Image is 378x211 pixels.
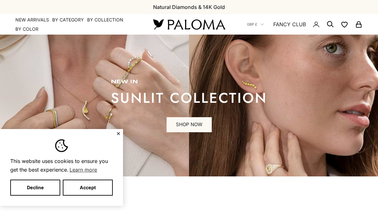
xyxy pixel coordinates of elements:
a: NEW ARRIVALS [15,17,49,23]
summary: By Collection [87,17,123,23]
summary: By Category [52,17,84,23]
p: sunlit collection [111,92,267,104]
button: Close [116,132,120,135]
summary: By Color [15,26,38,32]
button: Accept [63,180,113,196]
span: This website uses cookies to ensure you get the best experience. [10,157,113,174]
button: Decline [10,180,60,196]
button: GBP £ [247,21,264,27]
nav: Secondary navigation [247,14,363,35]
nav: Primary navigation [15,17,138,32]
a: Learn more [69,165,98,174]
a: SHOP NOW [167,117,212,133]
p: new in [111,79,267,85]
span: GBP £ [247,21,257,27]
img: Cookie banner [55,139,68,152]
p: Natural Diamonds & 14K Gold [153,3,225,11]
a: FANCY CLUB [273,20,306,28]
